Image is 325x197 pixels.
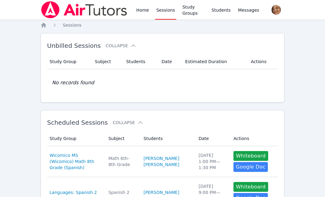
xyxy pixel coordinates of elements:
[108,189,136,195] div: Spanish 2
[158,54,182,69] th: Date
[47,42,101,49] span: Unbilled Sessions
[47,54,91,69] th: Study Group
[47,119,108,126] span: Scheduled Sessions
[49,152,101,171] a: Wicomico MS (Wicomico) Math 8th Grade (Spanish)
[195,131,230,146] th: Date
[123,54,158,69] th: Students
[233,151,268,161] button: Whiteboard
[63,23,81,28] span: Sessions
[91,54,123,69] th: Subject
[47,131,105,146] th: Study Group
[41,1,127,18] img: Air Tutors
[247,54,278,69] th: Actions
[140,131,195,146] th: Students
[233,162,268,172] a: Google Doc
[106,43,136,49] button: Collapse
[238,7,259,13] span: Messages
[198,152,226,171] div: [DATE] 1:00 PM — 1:30 PM
[182,54,247,69] th: Estimated Duration
[41,22,284,28] nav: Breadcrumb
[233,182,268,192] button: Whiteboard
[49,189,97,195] a: Languages: Spanish 2
[143,161,179,168] a: [PERSON_NAME]
[230,131,278,146] th: Actions
[63,22,81,28] a: Sessions
[143,155,179,161] a: [PERSON_NAME]
[47,69,278,96] td: No records found
[105,131,140,146] th: Subject
[108,155,136,168] div: Math 6th-8th Grade
[113,119,143,126] button: Collapse
[143,189,179,195] a: [PERSON_NAME]
[47,146,278,177] tr: Wicomico MS (Wicomico) Math 8th Grade (Spanish)Math 6th-8th Grade[PERSON_NAME][PERSON_NAME][DATE]...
